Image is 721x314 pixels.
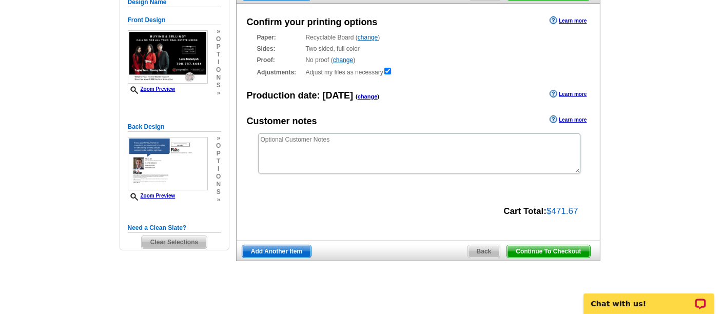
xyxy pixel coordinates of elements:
div: Adjust my files as necessary [257,67,579,77]
a: Back [467,245,501,258]
span: Back [468,245,500,258]
div: Confirm your printing options [247,15,378,29]
h5: Need a Clean Slate? [128,223,221,233]
strong: Paper: [257,33,303,42]
span: n [216,74,221,82]
span: ( ) [356,93,379,100]
span: Clear Selections [142,236,207,248]
span: s [216,82,221,89]
a: Learn more [550,90,587,98]
a: change [358,93,378,100]
span: » [216,89,221,97]
span: o [216,35,221,43]
iframe: LiveChat chat widget [577,282,721,314]
span: $471.67 [547,206,578,216]
strong: Proof: [257,55,303,65]
div: No proof ( ) [257,55,579,65]
span: t [216,158,221,165]
span: o [216,173,221,181]
strong: Cart Total: [503,206,547,216]
h5: Back Design [128,122,221,132]
div: Two sided, full color [257,44,579,53]
img: small-thumb.jpg [128,30,208,84]
strong: Sides: [257,44,303,53]
a: Zoom Preview [128,193,176,199]
a: change [333,56,353,64]
div: Recyclable Board ( ) [257,33,579,42]
a: Learn more [550,115,587,124]
span: » [216,28,221,35]
span: » [216,134,221,142]
span: o [216,142,221,150]
span: Continue To Checkout [507,245,590,258]
a: Learn more [550,16,587,25]
span: o [216,66,221,74]
a: change [358,34,378,41]
span: [DATE] [323,90,354,101]
div: Production date: [247,89,380,103]
a: Add Another Item [242,245,311,258]
span: i [216,165,221,173]
span: t [216,51,221,58]
span: p [216,43,221,51]
h5: Front Design [128,15,221,25]
div: Customer notes [247,114,317,128]
span: i [216,58,221,66]
span: p [216,150,221,158]
a: Zoom Preview [128,86,176,92]
span: s [216,188,221,196]
img: small-thumb.jpg [128,137,208,190]
strong: Adjustments: [257,68,303,77]
span: n [216,181,221,188]
span: » [216,196,221,204]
